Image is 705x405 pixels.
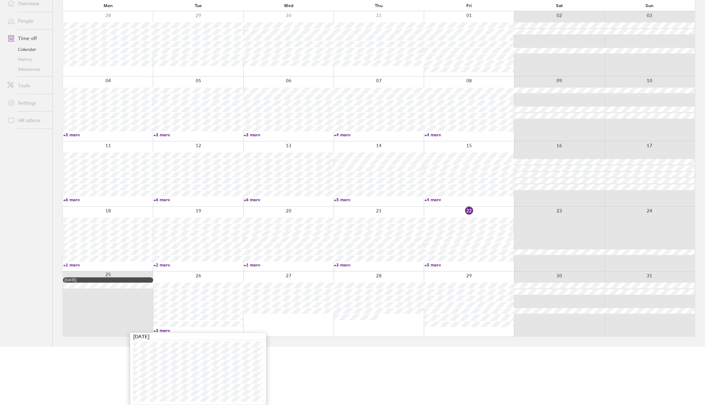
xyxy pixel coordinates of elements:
[556,3,563,8] span: Sat
[645,3,654,8] span: Sun
[63,197,153,202] a: +6 more
[153,197,243,202] a: +6 more
[334,262,423,268] a: +3 more
[153,262,243,268] a: +2 more
[153,132,243,138] a: +3 more
[2,54,52,64] a: History
[63,132,153,138] a: +5 more
[244,132,333,138] a: +3 more
[334,197,423,202] a: +5 more
[284,3,293,8] span: Wed
[424,132,514,138] a: +4 more
[130,333,266,340] div: [DATE]
[334,132,423,138] a: +4 more
[2,114,52,126] a: HR advice
[375,3,383,8] span: Thu
[2,15,52,27] a: People
[244,262,333,268] a: +1 more
[195,3,202,8] span: Tue
[63,262,153,268] a: +1 more
[104,3,113,8] span: Mon
[153,328,243,333] a: +3 more
[424,262,514,268] a: +5 more
[244,197,333,202] a: +6 more
[2,44,52,54] a: Calendar
[424,197,514,202] a: +4 more
[2,97,52,109] a: Settings
[466,3,472,8] span: Fri
[64,278,152,282] div: [DATE]
[2,32,52,44] a: Time off
[2,64,52,74] a: Allowances
[2,79,52,92] a: Tools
